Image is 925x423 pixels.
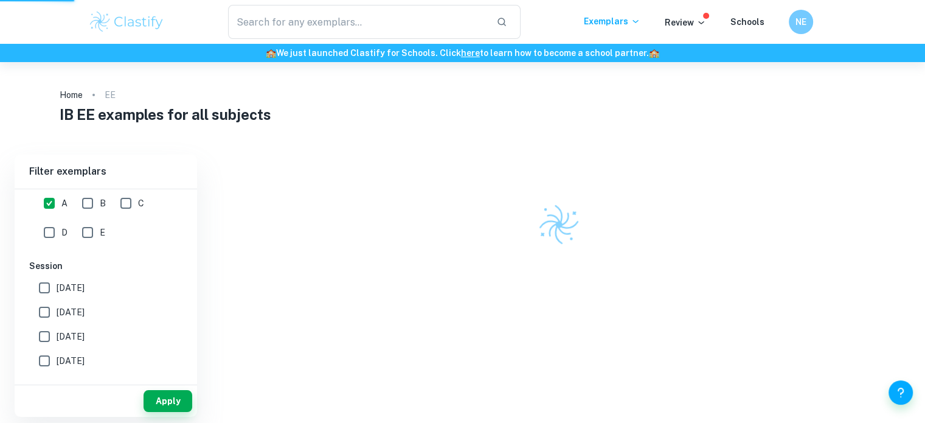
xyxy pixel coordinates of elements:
button: Apply [144,390,192,412]
span: B [100,197,106,210]
p: Exemplars [584,15,640,28]
span: 🏫 [649,48,659,58]
img: Clastify logo [535,201,583,248]
span: E [100,226,105,239]
span: D [61,226,68,239]
h1: IB EE examples for all subjects [60,103,866,125]
input: Search for any exemplars... [228,5,487,39]
span: [DATE] [57,281,85,295]
a: here [461,48,480,58]
h6: Filter exemplars [15,155,197,189]
span: [DATE] [57,330,85,343]
a: Home [60,86,83,103]
span: [DATE] [57,379,85,392]
img: Clastify logo [88,10,165,34]
h6: Session [29,259,182,273]
button: Help and Feedback [889,380,913,405]
span: [DATE] [57,306,85,319]
a: Schools [730,17,764,27]
span: A [61,197,68,210]
span: C [138,197,144,210]
h6: We just launched Clastify for Schools. Click to learn how to become a school partner. [2,46,923,60]
span: 🏫 [266,48,276,58]
span: [DATE] [57,354,85,368]
p: EE [105,88,116,102]
h6: NE [794,15,808,29]
button: NE [789,10,813,34]
p: Review [665,16,706,29]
